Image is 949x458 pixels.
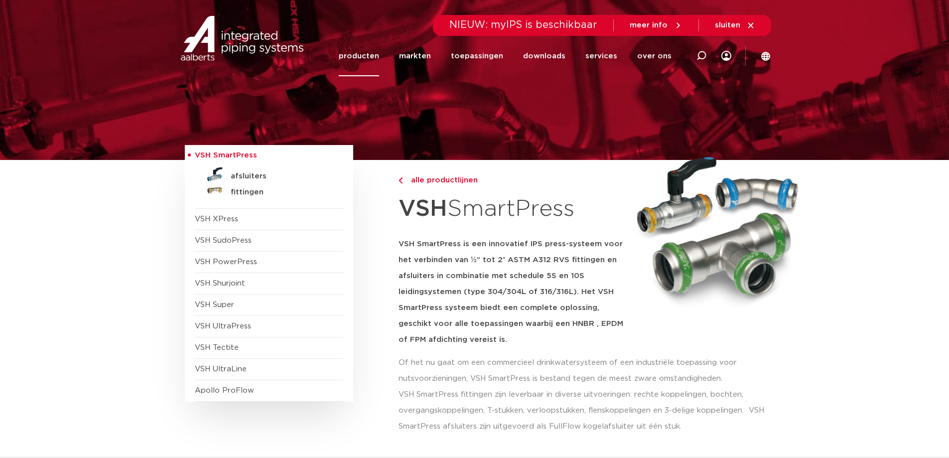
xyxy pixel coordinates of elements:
[721,36,731,76] div: my IPS
[231,172,329,181] h5: afsluiters
[405,176,478,184] span: alle productlijnen
[195,301,234,308] a: VSH Super
[195,166,343,182] a: afsluiters
[630,21,668,29] span: meer info
[339,36,379,76] a: producten
[399,36,431,76] a: markten
[231,188,329,197] h5: fittingen
[399,197,447,220] strong: VSH
[715,21,755,30] a: sluiten
[195,344,239,351] a: VSH Tectite
[637,36,672,76] a: over ons
[399,355,765,435] p: Of het nu gaat om een commercieel drinkwatersysteem of een industriële toepassing voor nutsvoorzi...
[195,322,251,330] a: VSH UltraPress
[715,21,740,29] span: sluiten
[195,237,252,244] a: VSH SudoPress
[339,36,672,76] nav: Menu
[399,174,624,186] a: alle productlijnen
[399,177,403,184] img: chevron-right.svg
[195,258,257,266] a: VSH PowerPress
[195,215,238,223] a: VSH XPress
[449,20,597,30] span: NIEUW: myIPS is beschikbaar
[523,36,565,76] a: downloads
[399,190,624,228] h1: SmartPress
[195,280,245,287] a: VSH Shurjoint
[195,387,254,394] a: Apollo ProFlow
[195,152,257,159] span: VSH SmartPress
[195,182,343,198] a: fittingen
[451,36,503,76] a: toepassingen
[195,365,247,373] a: VSH UltraLine
[630,21,682,30] a: meer info
[399,240,623,343] strong: VSH SmartPress is een innovatief IPS press-systeem voor het verbinden van ½” tot 2″ ASTM A312 RVS...
[585,36,617,76] a: services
